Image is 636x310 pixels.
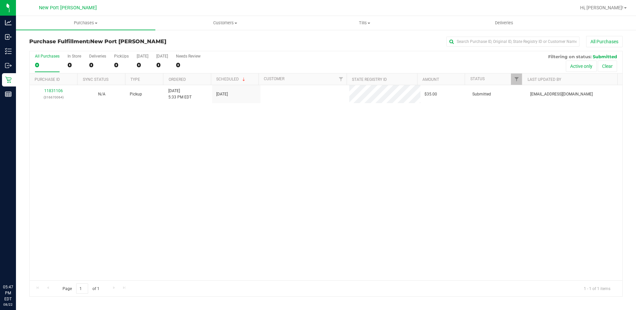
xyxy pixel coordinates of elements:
[156,61,168,69] div: 0
[34,94,74,100] p: (316670064)
[586,36,623,47] button: All Purchases
[29,39,227,45] h3: Purchase Fulfillment:
[35,61,60,69] div: 0
[155,16,295,30] a: Customers
[44,88,63,93] a: 11831106
[511,74,522,85] a: Filter
[336,74,347,85] a: Filter
[5,62,12,69] inline-svg: Outbound
[470,77,485,81] a: Status
[89,54,106,59] div: Deliveries
[168,88,192,100] span: [DATE] 5:33 PM EDT
[472,91,491,97] span: Submitted
[593,54,617,59] span: Submitted
[114,61,129,69] div: 0
[39,5,97,11] span: New Port [PERSON_NAME]
[530,91,593,97] span: [EMAIL_ADDRESS][DOMAIN_NAME]
[5,19,12,26] inline-svg: Analytics
[130,77,140,82] a: Type
[528,77,561,82] a: Last Updated By
[422,77,439,82] a: Amount
[424,91,437,97] span: $35.00
[434,16,574,30] a: Deliveries
[35,77,60,82] a: Purchase ID
[352,77,387,82] a: State Registry ID
[5,34,12,40] inline-svg: Inbound
[90,38,166,45] span: New Port [PERSON_NAME]
[3,284,13,302] p: 05:47 PM EDT
[548,54,591,59] span: Filtering on status:
[130,91,142,97] span: Pickup
[176,54,201,59] div: Needs Review
[176,61,201,69] div: 0
[486,20,522,26] span: Deliveries
[566,61,597,72] button: Active only
[5,48,12,55] inline-svg: Inventory
[68,54,81,59] div: In Store
[137,61,148,69] div: 0
[16,20,155,26] span: Purchases
[580,5,623,10] span: Hi, [PERSON_NAME]!
[5,91,12,97] inline-svg: Reports
[264,77,284,81] a: Customer
[216,77,246,81] a: Scheduled
[3,302,13,307] p: 08/22
[83,77,108,82] a: Sync Status
[295,16,434,30] a: Tills
[89,61,106,69] div: 0
[295,20,434,26] span: Tills
[76,283,88,294] input: 1
[35,54,60,59] div: All Purchases
[156,54,168,59] div: [DATE]
[5,77,12,83] inline-svg: Retail
[68,61,81,69] div: 0
[169,77,186,82] a: Ordered
[578,283,616,293] span: 1 - 1 of 1 items
[57,283,105,294] span: Page of 1
[7,257,27,277] iframe: Resource center
[98,92,105,96] span: Not Applicable
[137,54,148,59] div: [DATE]
[598,61,617,72] button: Clear
[156,20,294,26] span: Customers
[98,91,105,97] button: N/A
[216,91,228,97] span: [DATE]
[114,54,129,59] div: PickUps
[446,37,579,47] input: Search Purchase ID, Original ID, State Registry ID or Customer Name...
[16,16,155,30] a: Purchases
